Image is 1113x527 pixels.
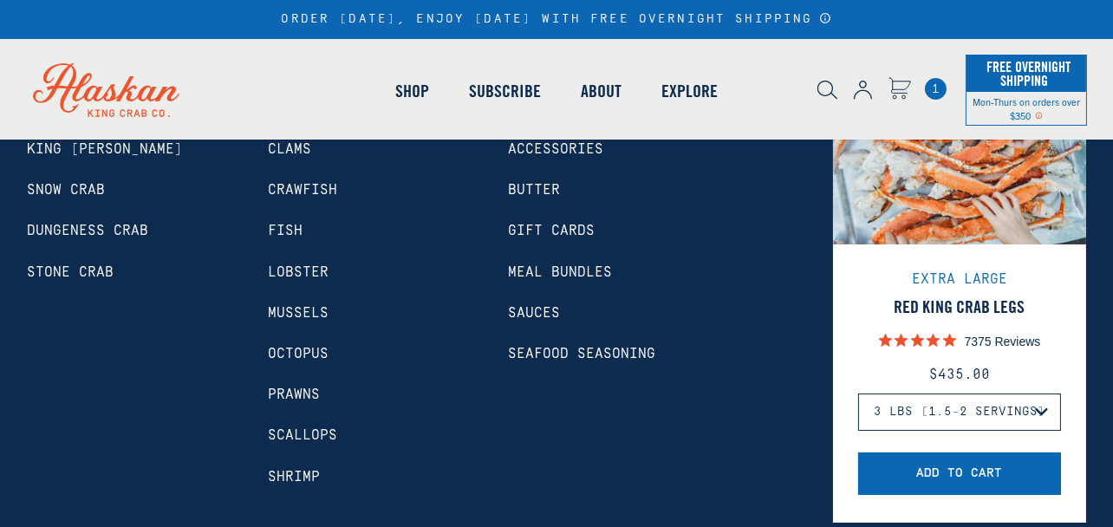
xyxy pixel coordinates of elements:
[858,296,1061,317] a: Red King Crab Legs
[268,141,441,158] a: Clams
[449,42,561,140] a: Subscribe
[858,394,1061,431] select: Red King Crab Legs Select
[879,328,956,352] span: 4.9 out of 5 stars rating in total 7375 reviews.
[508,223,681,239] a: Gift Cards
[268,264,441,281] a: Lobster
[268,305,441,322] a: Mussels
[929,367,990,382] span: $435.00
[268,182,441,198] a: Crawfish
[641,42,738,140] a: Explore
[925,78,947,100] a: Cart
[912,271,1007,287] span: Extra Large
[858,452,1061,495] button: Add to Cart
[888,77,911,102] a: Cart
[508,264,681,281] a: Meal Bundles
[508,141,681,158] a: Accessories
[268,346,441,362] a: Octopus
[375,42,449,140] a: Shop
[268,427,441,444] a: Scallops
[508,305,681,322] a: Sauces
[1035,109,1043,121] span: Shipping Notice Icon
[925,78,947,100] span: 1
[854,81,872,100] img: account
[281,12,831,27] div: ORDER [DATE], ENJOY [DATE] WITH FREE OVERNIGHT SHIPPING
[982,54,1071,94] span: Free Overnight Shipping
[817,81,837,100] img: search
[9,39,204,141] img: Alaskan King Crab Co. logo
[819,12,832,24] a: Announcement Bar Modal
[858,328,1061,352] a: 7375 Reviews
[508,182,681,198] a: Butter
[917,466,1003,481] span: Add to Cart
[27,223,200,239] a: Dungeness Crab
[561,42,641,140] a: About
[965,332,1041,349] p: 7375 Reviews
[833,32,1086,285] img: Red King Crab Legs
[27,264,200,281] a: Stone Crab
[268,469,441,485] a: Shrimp
[268,223,441,239] a: Fish
[508,346,681,362] a: Seafood Seasoning
[27,182,200,198] a: Snow Crab
[27,141,200,158] a: King [PERSON_NAME]
[268,387,441,403] a: Prawns
[973,95,1080,121] span: Mon-Thurs on orders over $350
